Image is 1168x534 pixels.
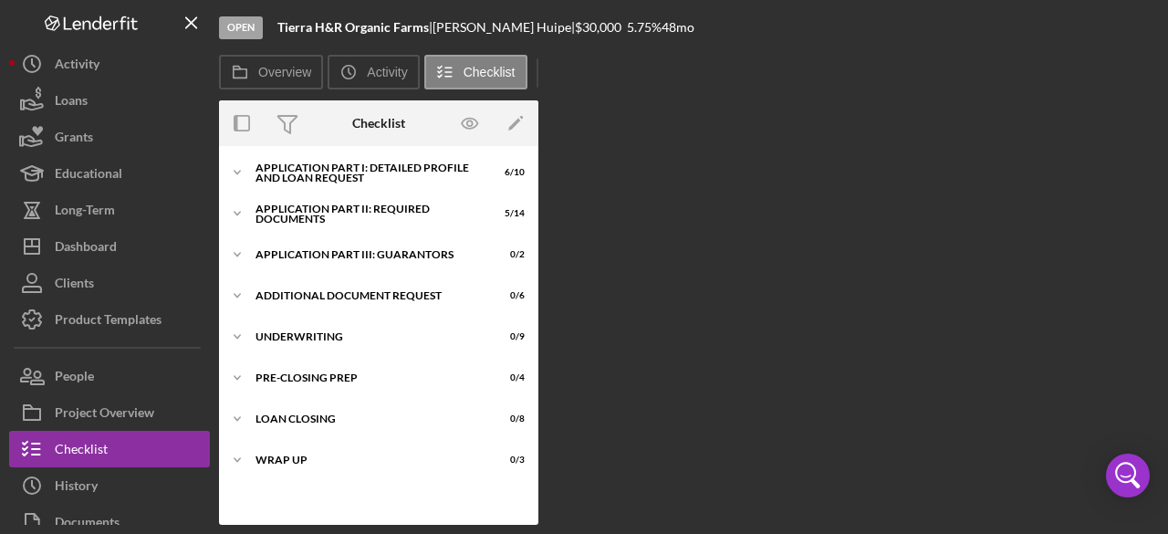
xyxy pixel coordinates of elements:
button: Project Overview [9,394,210,431]
div: Open Intercom Messenger [1106,454,1150,497]
button: Educational [9,155,210,192]
div: Underwriting [255,331,479,342]
button: Product Templates [9,301,210,338]
div: 48 mo [662,20,694,35]
div: | [277,20,433,35]
div: 0 / 9 [492,331,525,342]
div: Application Part II: Required Documents [255,204,479,225]
button: Clients [9,265,210,301]
div: Educational [55,155,122,196]
div: Project Overview [55,394,154,435]
div: 6 / 10 [492,167,525,178]
div: Checklist [352,116,405,131]
div: Checklist [55,431,108,472]
div: 0 / 6 [492,290,525,301]
div: Additional Document Request [255,290,479,301]
div: Wrap Up [255,455,479,466]
label: Overview [258,65,311,79]
div: Loans [55,82,88,123]
div: Application Part I: Detailed Profile and Loan Request [255,162,479,183]
button: Activity [328,55,419,89]
button: Activity [9,46,210,82]
label: Checklist [464,65,516,79]
div: Pre-Closing Prep [255,372,479,383]
div: Clients [55,265,94,306]
div: Loan Closing [255,414,479,424]
div: Activity [55,46,99,87]
button: People [9,358,210,394]
button: Grants [9,119,210,155]
div: 0 / 2 [492,249,525,260]
div: Grants [55,119,93,160]
div: Open [219,16,263,39]
span: $30,000 [575,19,621,35]
div: Dashboard [55,228,117,269]
label: Activity [367,65,407,79]
button: Dashboard [9,228,210,265]
div: People [55,358,94,399]
div: History [55,467,98,508]
button: Overview [219,55,323,89]
button: Loans [9,82,210,119]
div: Application Part III: Guarantors [255,249,479,260]
button: Long-Term [9,192,210,228]
div: 0 / 8 [492,414,525,424]
div: 5 / 14 [492,208,525,219]
button: Checklist [9,431,210,467]
button: Checklist [424,55,527,89]
div: Product Templates [55,301,162,342]
div: 5.75 % [627,20,662,35]
b: Tierra H&R Organic Farms [277,19,429,35]
div: Long-Term [55,192,115,233]
div: [PERSON_NAME] Huipe | [433,20,575,35]
div: 0 / 3 [492,455,525,466]
div: 0 / 4 [492,372,525,383]
button: History [9,467,210,504]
